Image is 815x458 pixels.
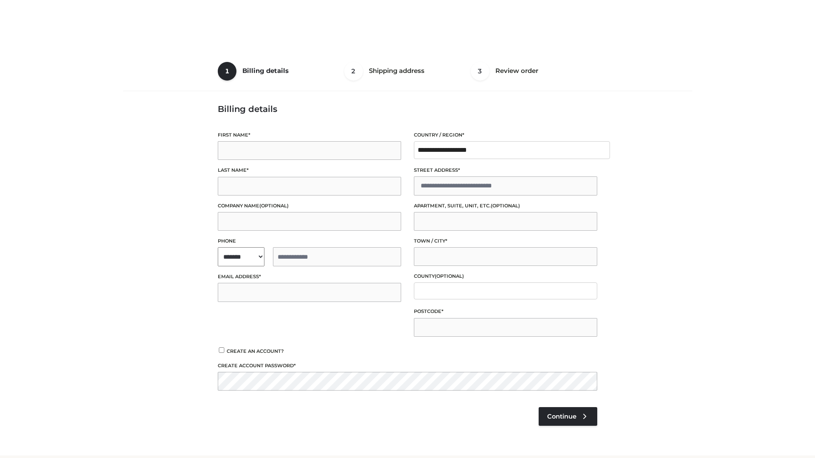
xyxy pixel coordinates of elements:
label: Phone [218,237,401,245]
span: Create an account? [227,348,284,354]
a: Continue [539,407,597,426]
label: First name [218,131,401,139]
span: (optional) [259,203,289,209]
label: Create account password [218,362,597,370]
label: County [414,272,597,280]
label: Email address [218,273,401,281]
label: Country / Region [414,131,597,139]
label: Town / City [414,237,597,245]
label: Apartment, suite, unit, etc. [414,202,597,210]
span: (optional) [435,273,464,279]
input: Create an account? [218,347,225,353]
label: Postcode [414,307,597,316]
span: 1 [218,62,236,81]
span: Billing details [242,67,289,75]
span: 2 [344,62,363,81]
label: Last name [218,166,401,174]
label: Street address [414,166,597,174]
span: (optional) [491,203,520,209]
span: 3 [471,62,489,81]
h3: Billing details [218,104,597,114]
span: Review order [495,67,538,75]
label: Company name [218,202,401,210]
span: Shipping address [369,67,424,75]
span: Continue [547,413,576,420]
